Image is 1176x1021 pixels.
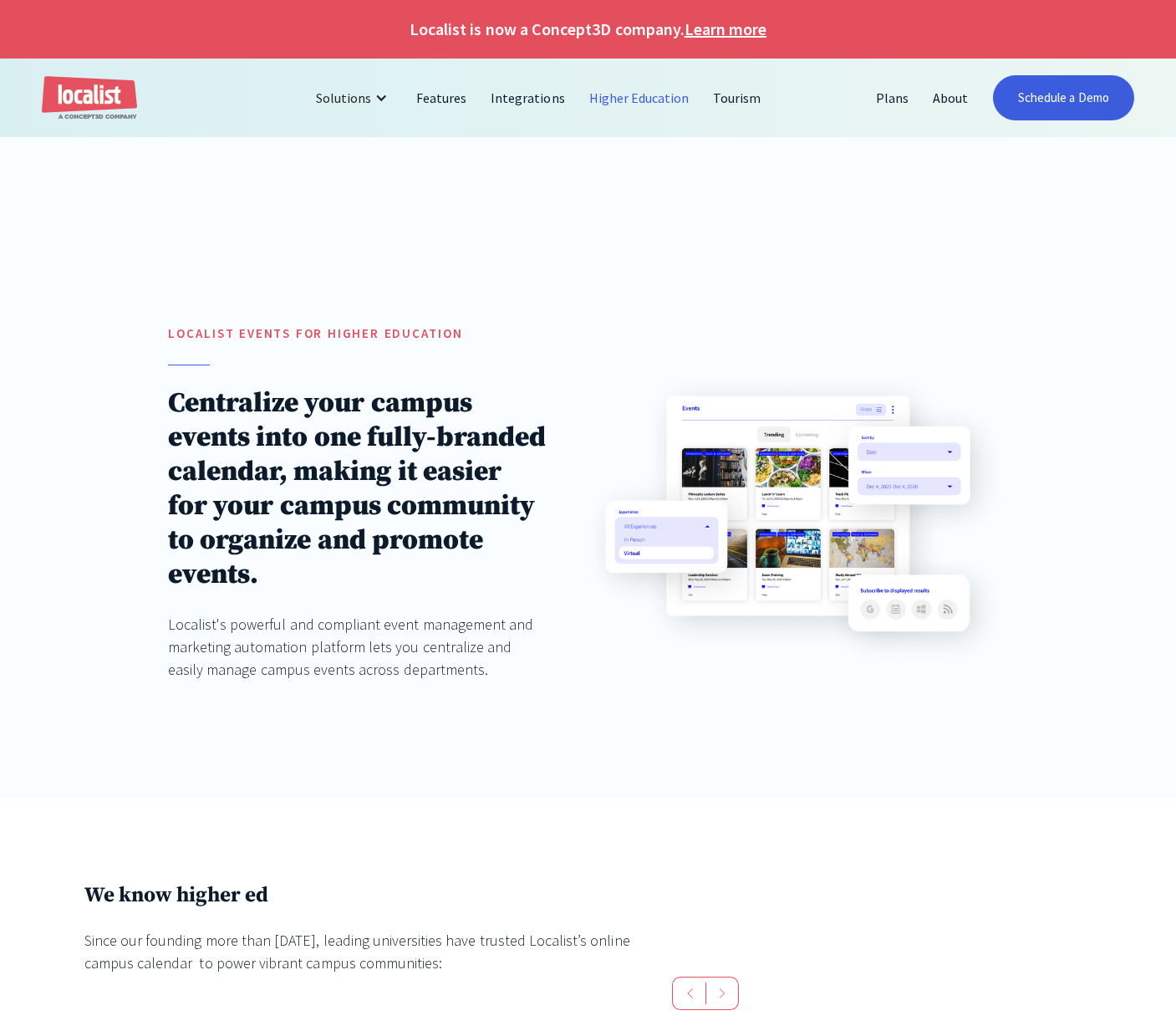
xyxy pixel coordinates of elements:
a: Features [405,78,479,118]
a: Plans [864,78,921,118]
div: previous slide [672,977,706,1010]
div: Solutions [303,78,405,118]
a: Schedule a Demo [993,75,1134,120]
a: Learn more [685,17,766,42]
a: Higher Education [578,78,702,118]
div: Solutions [316,88,371,108]
div: next slide [705,977,739,1010]
div: Localist's powerful and compliant event management and marketing automation platform lets you cen... [168,613,546,681]
h3: We know higher ed [84,882,630,908]
a: Integrations [479,78,577,118]
a: About [921,78,980,118]
a: Tourism [701,78,773,118]
h1: Centralize your campus events into one fully-branded calendar, making it easier for your campus c... [168,386,546,592]
div: Since our founding more than [DATE], leading universities have trusted Localist’s online campus c... [84,929,630,974]
h5: localist Events for Higher education [168,324,546,344]
a: home [42,76,137,120]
